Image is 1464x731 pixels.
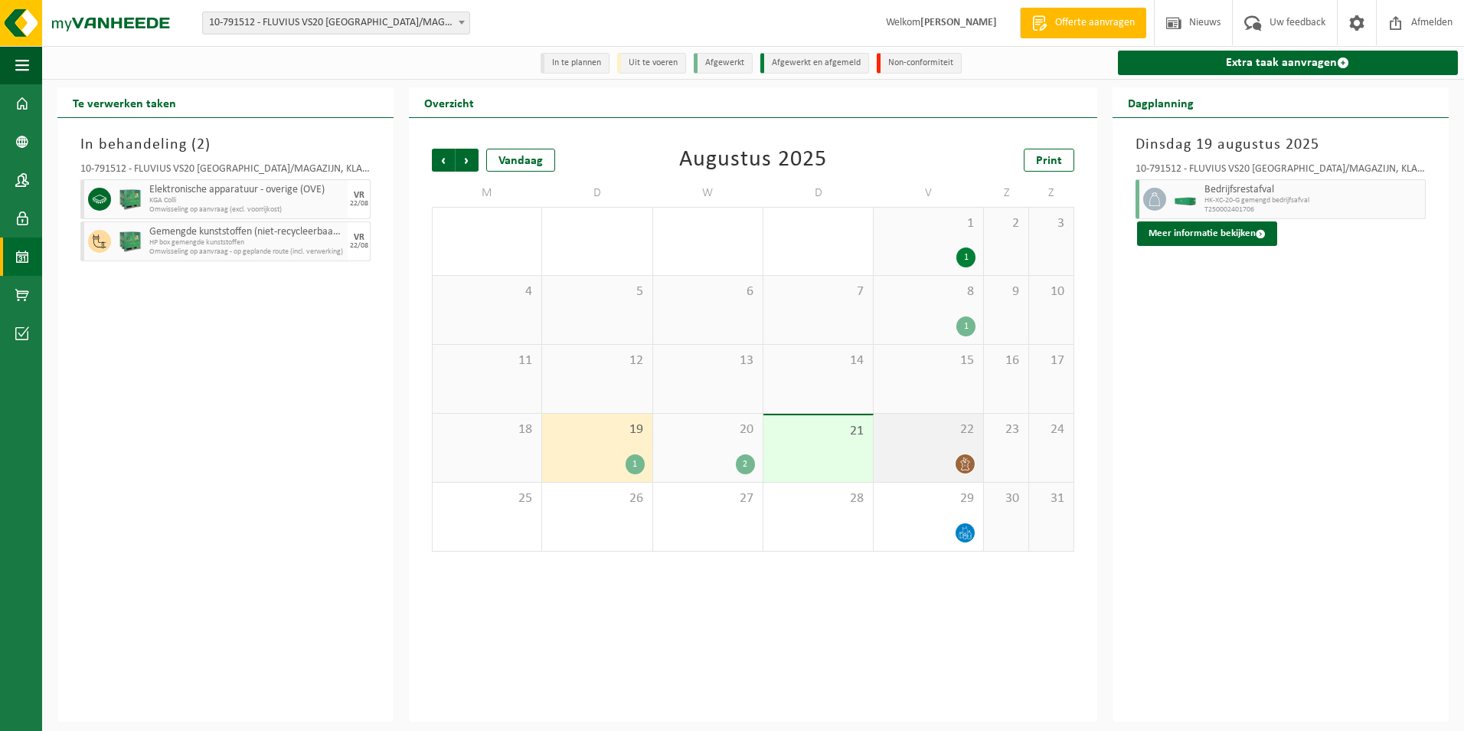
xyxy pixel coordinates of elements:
[661,421,755,438] span: 20
[550,490,644,507] span: 26
[626,454,645,474] div: 1
[1037,352,1066,369] span: 17
[984,179,1029,207] td: Z
[440,421,534,438] span: 18
[771,490,865,507] span: 28
[456,149,479,172] span: Volgende
[1029,179,1074,207] td: Z
[149,238,344,247] span: HP box gemengde kunststoffen
[617,53,686,74] li: Uit te voeren
[992,490,1021,507] span: 30
[874,179,984,207] td: V
[409,87,489,117] h2: Overzicht
[771,284,865,300] span: 7
[881,284,975,300] span: 8
[771,352,865,369] span: 14
[992,352,1021,369] span: 16
[881,490,975,507] span: 29
[541,53,609,74] li: In te plannen
[440,352,534,369] span: 11
[440,284,534,300] span: 4
[992,215,1021,232] span: 2
[440,490,534,507] span: 25
[80,164,371,179] div: 10-791512 - FLUVIUS VS20 [GEOGRAPHIC_DATA]/MAGAZIJN, KLANTENKANTOOR EN INFRA - DEURNE
[956,247,975,267] div: 1
[432,179,542,207] td: M
[661,352,755,369] span: 13
[763,179,874,207] td: D
[1037,421,1066,438] span: 24
[354,233,364,242] div: VR
[1036,155,1062,167] span: Print
[119,188,142,211] img: PB-HB-1400-HPE-GN-01
[119,230,142,253] img: PB-HB-1400-HPE-GN-01
[1204,205,1421,215] span: T250002401706
[550,284,644,300] span: 5
[1136,164,1426,179] div: 10-791512 - FLUVIUS VS20 [GEOGRAPHIC_DATA]/MAGAZIJN, KLANTENKANTOOR EN INFRA - DEURNE
[661,490,755,507] span: 27
[1051,15,1139,31] span: Offerte aanvragen
[881,352,975,369] span: 15
[350,242,368,250] div: 22/08
[1204,184,1421,196] span: Bedrijfsrestafval
[350,200,368,208] div: 22/08
[486,149,555,172] div: Vandaag
[197,137,205,152] span: 2
[992,284,1021,300] span: 9
[432,149,455,172] span: Vorige
[542,179,652,207] td: D
[550,352,644,369] span: 12
[1136,133,1426,156] h3: Dinsdag 19 augustus 2025
[881,421,975,438] span: 22
[149,184,344,196] span: Elektronische apparatuur - overige (OVE)
[1174,194,1197,205] img: HK-XC-20-GN-00
[149,247,344,257] span: Omwisseling op aanvraag - op geplande route (incl. verwerking)
[1118,51,1458,75] a: Extra taak aanvragen
[1037,284,1066,300] span: 10
[1037,490,1066,507] span: 31
[920,17,997,28] strong: [PERSON_NAME]
[694,53,753,74] li: Afgewerkt
[992,421,1021,438] span: 23
[80,133,371,156] h3: In behandeling ( )
[679,149,827,172] div: Augustus 2025
[550,421,644,438] span: 19
[653,179,763,207] td: W
[354,191,364,200] div: VR
[202,11,470,34] span: 10-791512 - FLUVIUS VS20 ANTWERPEN/MAGAZIJN, KLANTENKANTOOR EN INFRA - DEURNE
[760,53,869,74] li: Afgewerkt en afgemeld
[661,284,755,300] span: 6
[149,226,344,238] span: Gemengde kunststoffen (niet-recycleerbaar), exclusief PVC
[736,454,755,474] div: 2
[881,215,975,232] span: 1
[203,12,469,34] span: 10-791512 - FLUVIUS VS20 ANTWERPEN/MAGAZIJN, KLANTENKANTOOR EN INFRA - DEURNE
[1113,87,1209,117] h2: Dagplanning
[877,53,962,74] li: Non-conformiteit
[149,205,344,215] span: Omwisseling op aanvraag (excl. voorrijkost)
[1037,215,1066,232] span: 3
[57,87,191,117] h2: Te verwerken taken
[956,316,975,336] div: 1
[1020,8,1146,38] a: Offerte aanvragen
[149,196,344,205] span: KGA Colli
[1024,149,1074,172] a: Print
[1137,221,1277,246] button: Meer informatie bekijken
[1204,196,1421,205] span: HK-XC-20-G gemengd bedrijfsafval
[771,423,865,440] span: 21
